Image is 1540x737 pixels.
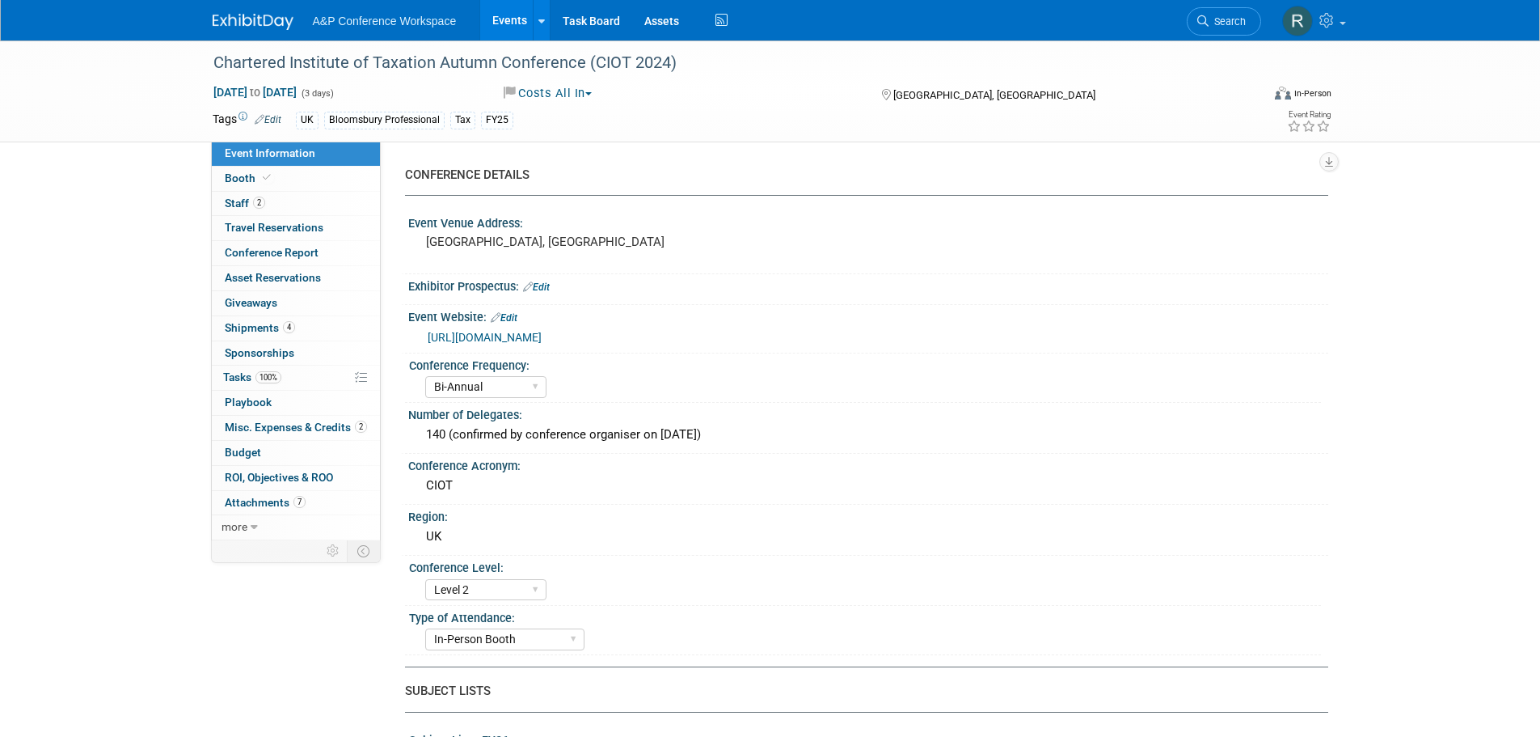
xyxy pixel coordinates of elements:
[405,167,1316,184] div: CONFERENCE DETAILS
[212,341,380,366] a: Sponsorships
[1287,111,1331,119] div: Event Rating
[247,86,263,99] span: to
[212,142,380,166] a: Event Information
[225,197,265,210] span: Staff
[212,391,380,415] a: Playbook
[253,197,265,209] span: 2
[408,454,1328,474] div: Conference Acronym:
[409,606,1321,626] div: Type of Attendance:
[1166,84,1332,108] div: Event Format
[225,146,315,159] span: Event Information
[426,235,774,249] pre: [GEOGRAPHIC_DATA], [GEOGRAPHIC_DATA]
[213,85,297,100] span: [DATE] [DATE]
[296,112,319,129] div: UK
[212,291,380,316] a: Giveaways
[355,421,367,433] span: 2
[212,216,380,240] a: Travel Reservations
[324,112,445,129] div: Bloomsbury Professional
[293,496,306,508] span: 7
[225,271,321,284] span: Asset Reservations
[408,505,1328,525] div: Region:
[1209,15,1246,28] span: Search
[212,366,380,390] a: Tasks100%
[213,111,281,129] td: Tags
[428,331,542,344] a: [URL][DOMAIN_NAME]
[212,441,380,465] a: Budget
[408,305,1328,326] div: Event Website:
[225,446,261,459] span: Budget
[225,471,333,484] span: ROI, Objectives & ROO
[225,421,367,434] span: Misc. Expenses & Credits
[408,211,1328,231] div: Event Venue Address:
[300,88,334,99] span: (3 days)
[212,491,380,515] a: Attachments7
[255,114,281,125] a: Edit
[225,346,294,359] span: Sponsorships
[225,496,306,509] span: Attachments
[1275,87,1291,100] img: Format-Inperson.png
[223,371,281,383] span: Tasks
[319,540,348,561] td: Personalize Event Tab Strip
[212,316,380,341] a: Shipments4
[491,312,517,324] a: Edit
[225,246,319,259] span: Conference Report
[1187,7,1261,36] a: Search
[255,371,281,383] span: 100%
[893,89,1095,101] span: [GEOGRAPHIC_DATA], [GEOGRAPHIC_DATA]
[1282,6,1313,36] img: Rebecca Callow
[225,172,274,184] span: Booth
[222,520,247,533] span: more
[523,282,550,293] a: Edit
[225,296,277,309] span: Giveaways
[481,112,513,129] div: FY25
[212,466,380,490] a: ROI, Objectives & ROO
[212,515,380,540] a: more
[408,403,1328,423] div: Number of Delegates:
[225,321,295,334] span: Shipments
[313,15,457,28] span: A&P Conference Workspace
[420,422,1316,447] div: 140 (confirmed by conference organiser on [DATE])
[212,241,380,265] a: Conference Report
[450,112,475,129] div: Tax
[208,49,1237,78] div: Chartered Institute of Taxation Autumn Conference (CIOT 2024)
[212,266,380,290] a: Asset Reservations
[283,321,295,333] span: 4
[405,683,1316,700] div: SUBJECT LISTS
[212,167,380,191] a: Booth
[213,14,293,30] img: ExhibitDay
[212,192,380,216] a: Staff2
[420,473,1316,498] div: CIOT
[225,396,272,409] span: Playbook
[263,173,271,182] i: Booth reservation complete
[409,354,1321,374] div: Conference Frequency:
[498,85,598,102] button: Costs All In
[420,524,1316,549] div: UK
[1293,87,1331,100] div: In-Person
[408,274,1328,295] div: Exhibitor Prospectus:
[347,540,380,561] td: Toggle Event Tabs
[409,556,1321,576] div: Conference Level:
[225,221,323,234] span: Travel Reservations
[212,416,380,440] a: Misc. Expenses & Credits2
